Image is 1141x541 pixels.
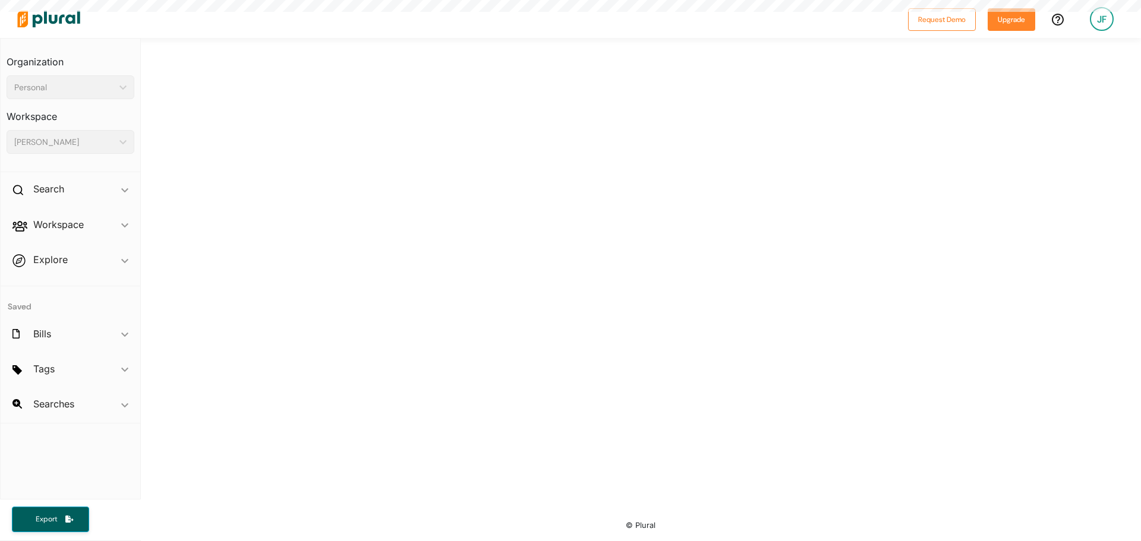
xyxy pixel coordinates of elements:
[988,13,1035,26] a: Upgrade
[27,514,65,524] span: Export
[33,218,84,231] h2: Workspace
[12,507,89,532] button: Export
[908,13,976,26] a: Request Demo
[908,8,976,31] button: Request Demo
[1,286,140,315] h4: Saved
[33,327,51,340] h2: Bills
[14,136,115,148] div: [PERSON_NAME]
[7,45,134,71] h3: Organization
[33,182,64,195] h2: Search
[7,99,134,125] h3: Workspace
[988,8,1035,31] button: Upgrade
[14,81,115,94] div: Personal
[1080,2,1123,36] a: JF
[626,521,655,530] small: © Plural
[1090,7,1114,31] div: JF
